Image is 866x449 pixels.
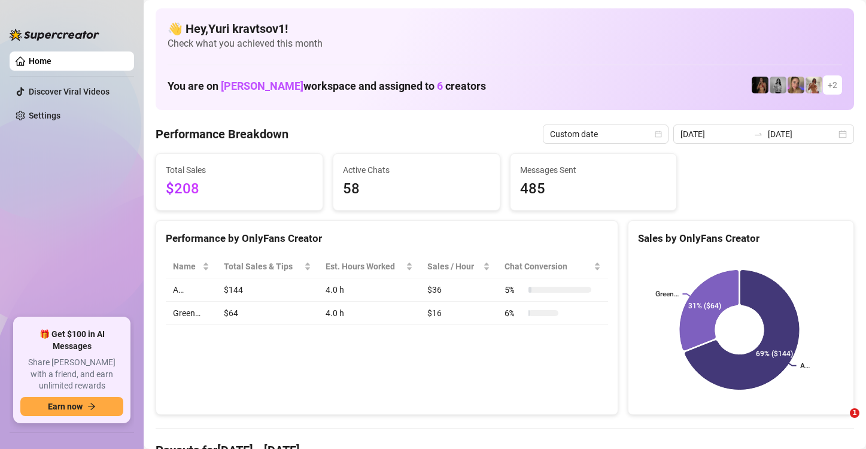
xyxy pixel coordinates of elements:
[806,77,822,93] img: Green
[318,302,420,325] td: 4.0 h
[770,77,786,93] img: A
[420,302,497,325] td: $16
[427,260,481,273] span: Sales / Hour
[655,290,679,298] text: Green…
[166,230,608,247] div: Performance by OnlyFans Creator
[221,80,303,92] span: [PERSON_NAME]
[550,125,661,143] span: Custom date
[318,278,420,302] td: 4.0 h
[850,408,859,418] span: 1
[680,128,749,141] input: Start date
[638,230,844,247] div: Sales by OnlyFans Creator
[753,129,763,139] span: swap-right
[420,278,497,302] td: $36
[29,56,51,66] a: Home
[520,178,667,201] span: 485
[800,362,809,370] text: A…
[173,260,200,273] span: Name
[497,255,608,278] th: Chat Conversion
[505,260,591,273] span: Chat Conversion
[753,129,763,139] span: to
[48,402,83,411] span: Earn now
[788,77,804,93] img: Cherry
[420,255,497,278] th: Sales / Hour
[828,78,837,92] span: + 2
[156,126,288,142] h4: Performance Breakdown
[87,402,96,411] span: arrow-right
[768,128,836,141] input: End date
[217,255,318,278] th: Total Sales & Tips
[752,77,768,93] img: D
[168,20,842,37] h4: 👋 Hey, Yuri kravtsov1 !
[437,80,443,92] span: 6
[29,87,110,96] a: Discover Viral Videos
[326,260,403,273] div: Est. Hours Worked
[20,357,123,392] span: Share [PERSON_NAME] with a friend, and earn unlimited rewards
[217,302,318,325] td: $64
[10,29,99,41] img: logo-BBDzfeDw.svg
[505,283,524,296] span: 5 %
[224,260,301,273] span: Total Sales & Tips
[343,178,490,201] span: 58
[166,302,217,325] td: Green…
[20,329,123,352] span: 🎁 Get $100 in AI Messages
[655,131,662,138] span: calendar
[520,163,667,177] span: Messages Sent
[168,37,842,50] span: Check what you achieved this month
[343,163,490,177] span: Active Chats
[166,278,217,302] td: A…
[20,397,123,416] button: Earn nowarrow-right
[166,178,313,201] span: $208
[168,80,486,93] h1: You are on workspace and assigned to creators
[29,111,60,120] a: Settings
[217,278,318,302] td: $144
[505,307,524,320] span: 6 %
[166,163,313,177] span: Total Sales
[166,255,217,278] th: Name
[825,408,854,437] iframe: Intercom live chat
